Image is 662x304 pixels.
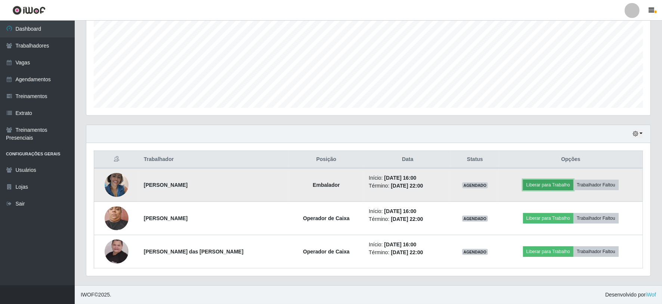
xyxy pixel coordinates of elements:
[391,249,423,255] time: [DATE] 22:00
[144,249,244,255] strong: [PERSON_NAME] das [PERSON_NAME]
[105,225,129,278] img: 1725629352832.jpeg
[605,291,656,299] span: Desenvolvido por
[523,180,573,190] button: Liberar para Trabalho
[12,6,46,15] img: CoreUI Logo
[499,151,643,168] th: Opções
[523,213,573,224] button: Liberar para Trabalho
[303,249,350,255] strong: Operador de Caixa
[384,208,416,214] time: [DATE] 16:00
[573,180,619,190] button: Trabalhador Faltou
[364,151,451,168] th: Data
[105,169,129,201] img: 1750528550016.jpeg
[451,151,499,168] th: Status
[288,151,365,168] th: Posição
[369,215,446,223] li: Término:
[462,182,488,188] span: AGENDADO
[462,216,488,222] span: AGENDADO
[523,246,573,257] button: Liberar para Trabalho
[81,291,111,299] span: © 2025 .
[391,183,423,189] time: [DATE] 22:00
[313,182,340,188] strong: Embalador
[303,215,350,221] strong: Operador de Caixa
[105,202,129,234] img: 1725884204403.jpeg
[384,241,416,247] time: [DATE] 16:00
[139,151,288,168] th: Trabalhador
[369,249,446,256] li: Término:
[573,246,619,257] button: Trabalhador Faltou
[384,175,416,181] time: [DATE] 16:00
[391,216,423,222] time: [DATE] 22:00
[646,292,656,298] a: iWof
[573,213,619,224] button: Trabalhador Faltou
[369,207,446,215] li: Início:
[369,182,446,190] li: Término:
[369,241,446,249] li: Início:
[81,292,95,298] span: IWOF
[144,215,188,221] strong: [PERSON_NAME]
[462,249,488,255] span: AGENDADO
[144,182,188,188] strong: [PERSON_NAME]
[369,174,446,182] li: Início:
